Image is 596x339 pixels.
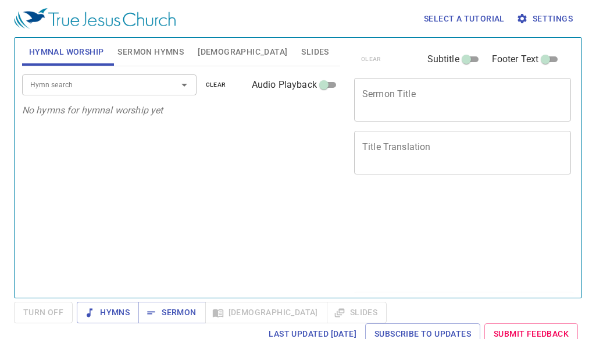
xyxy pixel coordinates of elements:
span: Sermon [148,305,196,320]
button: Hymns [77,302,139,323]
img: True Jesus Church [14,8,176,29]
span: Select a tutorial [424,12,505,26]
span: [DEMOGRAPHIC_DATA] [198,45,287,59]
button: Settings [514,8,577,30]
span: clear [206,80,226,90]
span: Hymns [86,305,130,320]
span: Sermon Hymns [117,45,184,59]
button: Open [176,77,192,93]
button: clear [199,78,233,92]
span: Slides [301,45,329,59]
button: Select a tutorial [419,8,509,30]
span: Hymnal Worship [29,45,104,59]
span: Audio Playback [252,78,317,92]
span: Footer Text [492,52,539,66]
span: Subtitle [427,52,459,66]
i: No hymns for hymnal worship yet [22,105,163,116]
span: Settings [519,12,573,26]
button: Sermon [138,302,205,323]
iframe: from-child [349,187,529,288]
